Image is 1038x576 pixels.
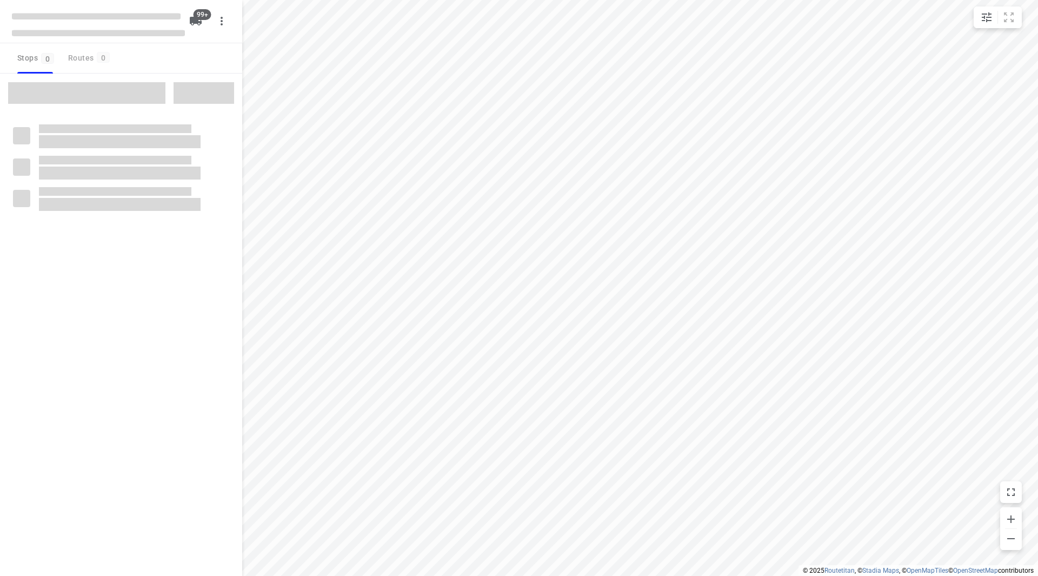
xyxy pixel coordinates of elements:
li: © 2025 , © , © © contributors [803,567,1034,574]
button: Map settings [976,6,997,28]
a: Routetitan [824,567,855,574]
a: OpenMapTiles [907,567,948,574]
a: OpenStreetMap [953,567,998,574]
div: small contained button group [974,6,1022,28]
a: Stadia Maps [862,567,899,574]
